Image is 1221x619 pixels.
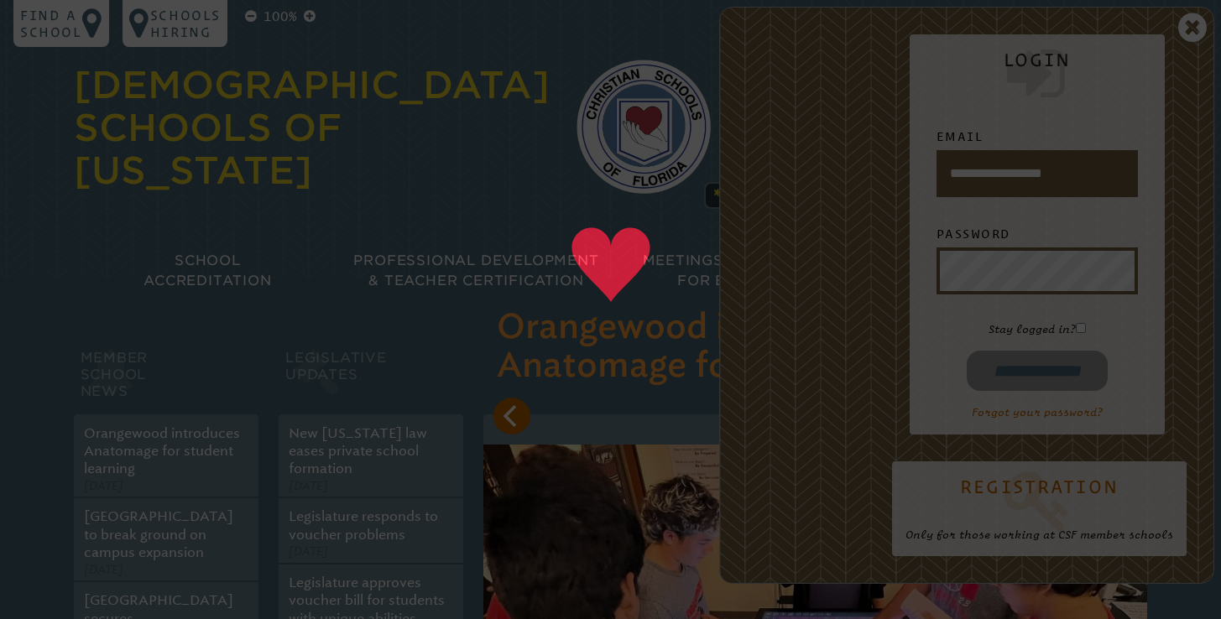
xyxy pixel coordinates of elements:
span: [DATE] [289,544,328,559]
span: [DATE] [84,563,123,577]
span: Meetings & Workshops for Educators [643,252,848,289]
span: [DATE] [84,479,123,493]
h2: Login [923,49,1151,107]
h3: Orangewood introduces Anatomage for student learning [497,309,1134,386]
label: Email [937,127,1138,147]
a: [GEOGRAPHIC_DATA] to break ground on campus expansion [84,508,233,560]
h2: Legislative Updates [279,346,463,414]
a: [DEMOGRAPHIC_DATA] Schools of [US_STATE] [74,63,550,192]
a: Legislature responds to voucher problems [289,508,438,542]
p: Find a school [20,7,82,40]
label: Password [937,224,1138,244]
h2: Member School News [74,346,258,414]
p: Schools Hiring [150,7,221,40]
span: School Accreditation [143,252,271,289]
span: Professional Development & Teacher Certification [353,252,598,289]
img: csf-logo-web-colors.png [577,60,711,194]
a: New [US_STATE] law eases private school formation [289,425,427,477]
a: Registration [905,466,1173,533]
a: Orangewood introduces Anatomage for student learning [84,425,240,477]
p: Only for those working at CSF member schools [905,527,1173,543]
p: 100% [260,7,300,27]
button: Previous [493,398,530,434]
p: Stay logged in? [923,321,1151,337]
span: [DATE] [289,479,328,493]
a: Forgot your password? [972,406,1103,419]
